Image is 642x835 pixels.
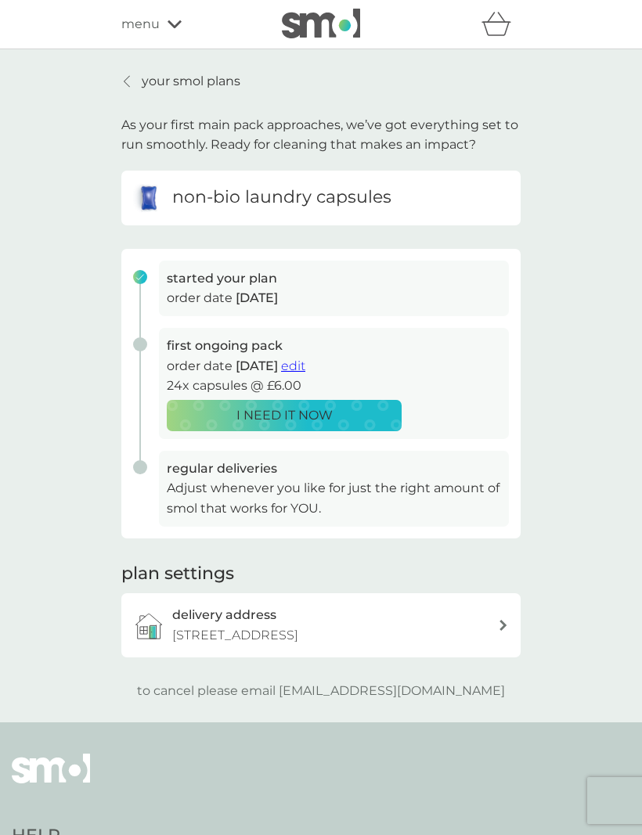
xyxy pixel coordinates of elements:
p: I NEED IT NOW [236,405,333,426]
p: order date [167,356,501,376]
p: 24x capsules @ £6.00 [167,376,501,396]
button: edit [281,356,305,376]
span: menu [121,14,160,34]
h6: non-bio laundry capsules [172,185,391,210]
p: your smol plans [142,71,240,92]
p: [STREET_ADDRESS] [172,625,298,646]
img: non-bio laundry capsules [133,182,164,214]
button: I NEED IT NOW [167,400,402,431]
div: basket [481,9,521,40]
h3: regular deliveries [167,459,501,479]
p: to cancel please email [EMAIL_ADDRESS][DOMAIN_NAME] [137,681,505,701]
h3: first ongoing pack [167,336,501,356]
a: delivery address[STREET_ADDRESS] [121,593,521,657]
img: smol [12,754,90,807]
p: order date [167,288,501,308]
h3: delivery address [172,605,276,625]
h3: started your plan [167,268,501,289]
img: smol [282,9,360,38]
span: [DATE] [236,358,278,373]
p: Adjust whenever you like for just the right amount of smol that works for YOU. [167,478,501,518]
h2: plan settings [121,562,234,586]
p: As your first main pack approaches, we’ve got everything set to run smoothly. Ready for cleaning ... [121,115,521,155]
span: [DATE] [236,290,278,305]
a: your smol plans [121,71,240,92]
span: edit [281,358,305,373]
